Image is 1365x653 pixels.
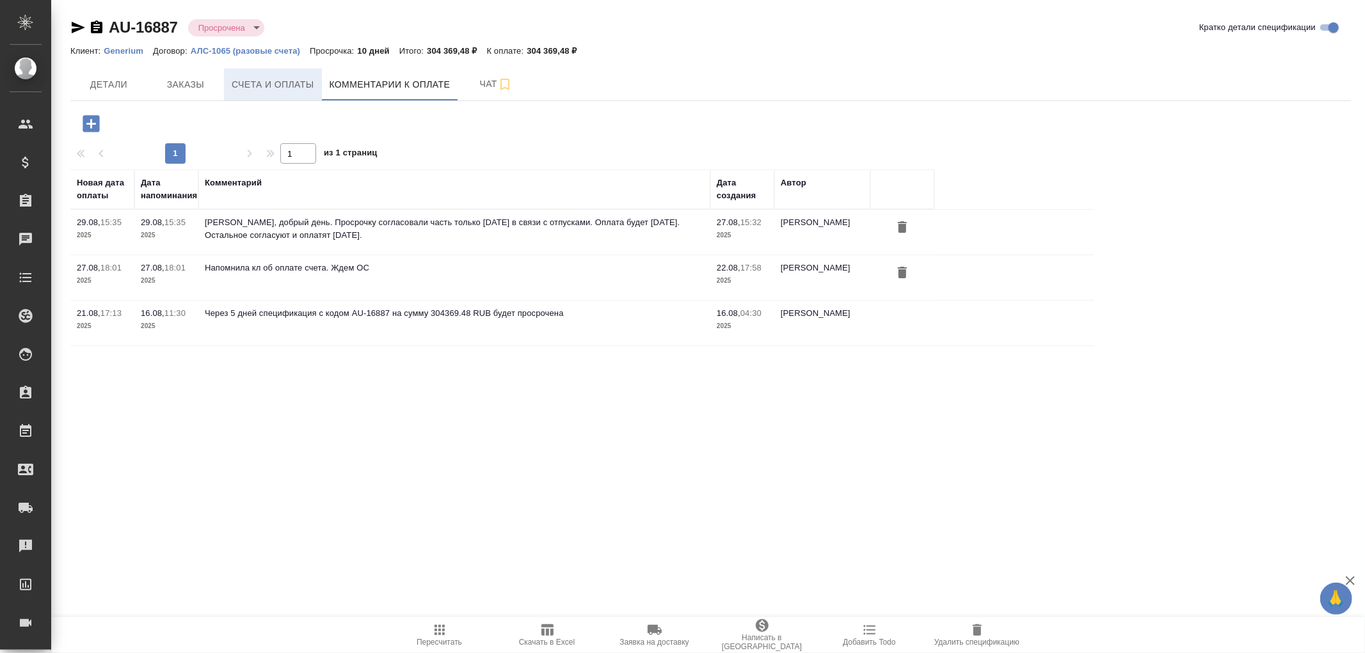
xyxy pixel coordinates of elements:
p: 16.08, [141,308,164,318]
p: 2025 [141,274,192,287]
p: 27.08, [717,217,740,227]
p: Generium [104,46,153,56]
div: Комментарий [205,177,262,189]
p: 15:32 [740,217,762,227]
td: [PERSON_NAME] [774,210,870,255]
p: 2025 [77,274,128,287]
button: Просрочена [195,22,249,33]
p: АЛС-1065 (разовые счета) [191,46,310,56]
a: AU-16887 [109,19,178,36]
span: Кратко детали спецификации [1199,21,1316,34]
p: Итого: [399,46,427,56]
p: 27.08, [77,263,100,272]
p: 2025 [717,229,768,242]
a: АЛС-1065 (разовые счета) [191,45,310,56]
p: 2025 [717,320,768,333]
svg: Подписаться [497,77,513,92]
p: 04:30 [740,308,762,318]
p: 29.08, [77,217,100,227]
p: 2025 [141,229,192,242]
p: 2025 [77,320,128,333]
p: 304 369,48 ₽ [427,46,486,56]
button: 🙏 [1320,583,1352,615]
button: Скопировать ссылку для ЯМессенджера [70,20,86,35]
p: 27.08, [141,263,164,272]
span: Комментарии к оплате [330,77,451,93]
span: Детали [78,77,140,93]
td: [PERSON_NAME] [774,301,870,345]
p: 16.08, [717,308,740,318]
p: 18:01 [164,263,186,272]
span: Заказы [155,77,216,93]
p: 10 дней [357,46,399,56]
div: Автор [781,177,806,189]
p: 2025 [77,229,128,242]
span: из 1 страниц [324,145,378,164]
button: Скопировать ссылку [89,20,104,35]
p: 15:35 [100,217,122,227]
p: 2025 [141,320,192,333]
p: 304 369,48 ₽ [527,46,586,56]
p: Клиент: [70,46,104,56]
div: Просрочена [188,19,264,36]
p: 29.08, [141,217,164,227]
p: Через 5 дней спецификация с кодом AU-16887 на сумму 304369.48 RUB будет просрочена [205,307,704,320]
p: 2025 [717,274,768,287]
p: 22.08, [717,263,740,272]
a: Generium [104,45,153,56]
button: Удалить [891,216,913,240]
div: Новая дата оплаты [77,177,128,202]
p: Напомнила кл об оплате счета. Ждем ОС [205,262,704,274]
button: Удалить [891,262,913,285]
p: Просрочка: [310,46,357,56]
p: 17:58 [740,263,762,272]
p: К оплате: [487,46,527,56]
span: Счета и оплаты [232,77,314,93]
p: Договор: [153,46,191,56]
span: 🙏 [1325,585,1347,612]
p: [PERSON_NAME], добрый день. Просрочку согласовали часть только [DATE] в связи с отпусками. Оплата... [205,216,704,242]
td: [PERSON_NAME] [774,255,870,300]
span: Чат [465,76,527,92]
div: Дата напоминания [141,177,197,202]
button: Добавить комментарий [74,111,109,137]
p: 11:30 [164,308,186,318]
p: 17:13 [100,308,122,318]
p: 21.08, [77,308,100,318]
p: 18:01 [100,263,122,272]
div: Дата создания [717,177,768,202]
p: 15:35 [164,217,186,227]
